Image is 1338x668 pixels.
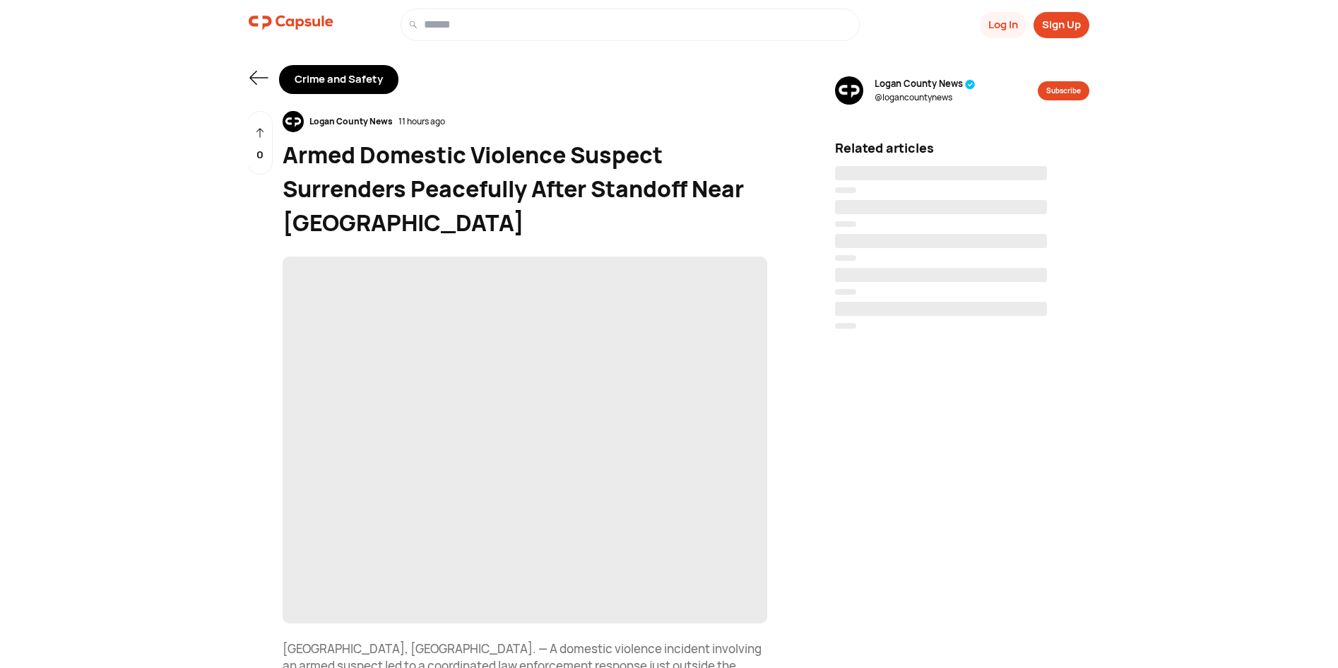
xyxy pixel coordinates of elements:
div: Logan County News [304,115,398,128]
button: Sign Up [1034,12,1089,38]
span: ‌ [835,289,856,295]
div: Crime and Safety [279,65,398,94]
span: ‌ [835,200,1047,214]
span: Logan County News [875,77,976,91]
p: 0 [256,147,264,163]
span: ‌ [283,257,767,624]
span: ‌ [835,255,856,261]
span: @ logancountynews [875,91,976,104]
img: resizeImage [835,76,863,105]
span: ‌ [835,323,856,329]
img: logo [249,8,333,37]
span: ‌ [835,166,1047,180]
a: logo [249,8,333,41]
button: Subscribe [1038,81,1089,100]
img: resizeImage [283,111,304,132]
span: ‌ [835,234,1047,248]
span: ‌ [835,187,856,193]
img: tick [965,79,976,90]
div: Related articles [835,139,1089,158]
span: ‌ [835,221,856,227]
span: ‌ [835,268,1047,282]
button: Log In [980,12,1026,38]
div: 11 hours ago [398,115,445,128]
div: Armed Domestic Violence Suspect Surrenders Peacefully After Standoff Near [GEOGRAPHIC_DATA] [283,138,767,240]
span: ‌ [835,302,1047,316]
